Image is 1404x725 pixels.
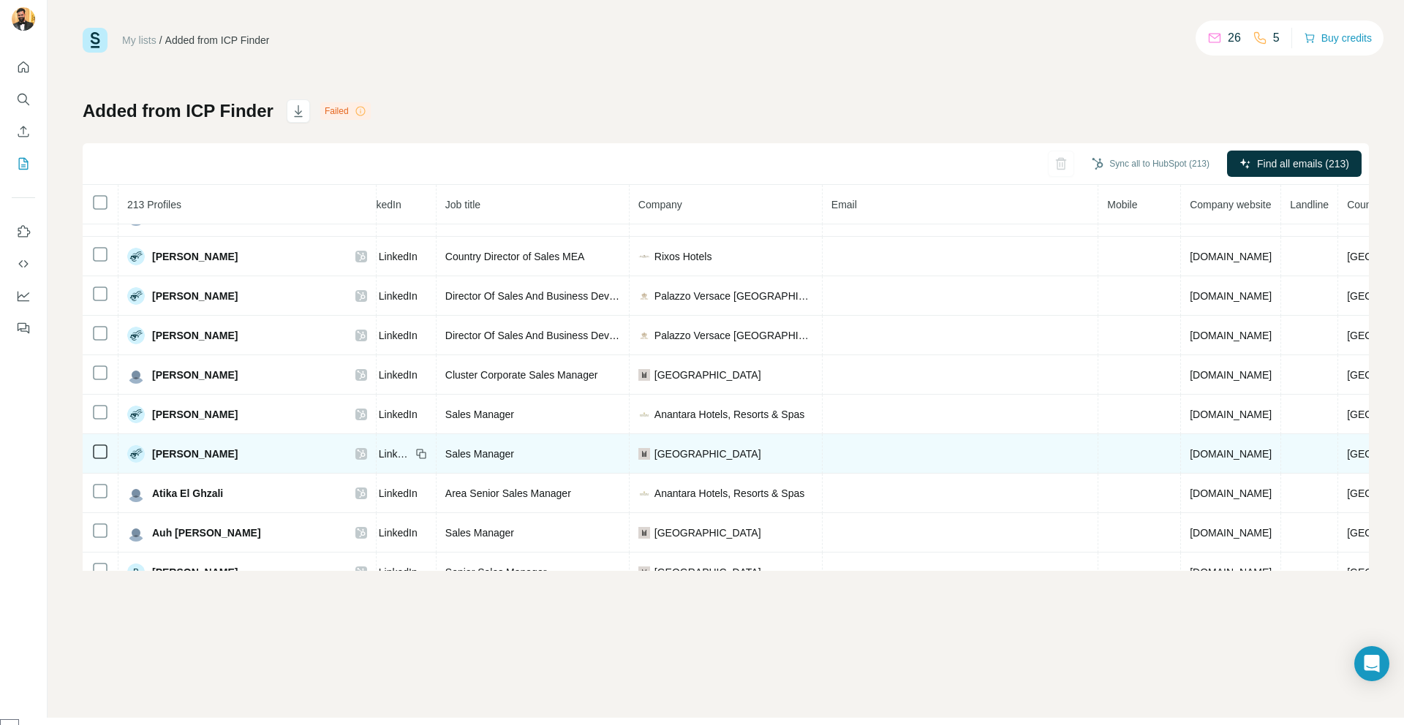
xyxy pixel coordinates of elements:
img: Avatar [127,287,145,305]
span: [DOMAIN_NAME] [1190,409,1272,420]
span: Country [1347,199,1383,210]
img: company-logo [638,527,650,539]
span: Mobile [1107,199,1137,210]
span: Anantara Hotels, Resorts & Spas [654,486,804,501]
div: Added from ICP Finder [165,33,270,48]
a: My lists [122,34,156,46]
span: 213 Profiles [127,199,181,210]
span: Country Director of Sales MEA [445,251,585,262]
img: Avatar [127,366,145,384]
span: Landline [1290,199,1329,210]
span: Palazzo Versace [GEOGRAPHIC_DATA] [654,328,813,343]
button: Use Surfe on LinkedIn [12,219,35,245]
span: Email [831,199,857,210]
span: LinkedIn [363,199,401,210]
span: Sales Manager [445,409,514,420]
div: Open Intercom Messenger [1354,646,1389,681]
span: [PERSON_NAME] [152,289,238,303]
img: company-logo [638,369,650,381]
img: company-logo [638,409,650,420]
img: Avatar [127,406,145,423]
img: company-logo [638,330,650,341]
button: Quick start [12,54,35,80]
img: Avatar [12,7,35,31]
span: [PERSON_NAME] [152,368,238,382]
span: Rixos Hotels [654,249,712,264]
span: [DOMAIN_NAME] [1190,369,1272,381]
button: Search [12,86,35,113]
span: Company [638,199,682,210]
span: Area Senior Sales Manager [445,487,571,499]
span: Director Of Sales And Business Development [445,330,652,341]
span: LinkedIn [379,407,418,422]
span: LinkedIn [379,447,411,461]
span: Sales Manager [445,448,514,460]
span: [DOMAIN_NAME] [1190,330,1272,341]
span: Auh [PERSON_NAME] [152,525,261,540]
span: [DOMAIN_NAME] [1190,566,1272,578]
span: LinkedIn [379,249,418,264]
img: company-logo [638,448,650,460]
span: [DOMAIN_NAME] [1190,527,1272,539]
p: 5 [1273,29,1280,47]
img: company-logo [638,487,650,499]
span: LinkedIn [379,486,418,501]
img: company-logo [638,290,650,302]
span: [PERSON_NAME] [152,328,238,343]
span: Director Of Sales And Business Development [445,290,652,302]
button: Sync all to HubSpot (213) [1082,153,1220,175]
span: Anantara Hotels, Resorts & Spas [654,407,804,422]
li: / [159,33,162,48]
img: Avatar [127,524,145,542]
span: [GEOGRAPHIC_DATA] [654,565,761,580]
img: Avatar [127,445,145,463]
img: Avatar [127,485,145,502]
img: Avatar [127,327,145,344]
button: Buy credits [1304,28,1372,48]
span: [DOMAIN_NAME] [1190,487,1272,499]
span: [DOMAIN_NAME] [1190,448,1272,460]
span: Atika El Ghzali [152,486,223,501]
div: B [127,563,145,581]
span: Cluster Corporate Sales Manager [445,369,598,381]
button: Find all emails (213) [1227,151,1362,177]
img: company-logo [638,566,650,578]
span: Senior Sales Manager [445,566,547,578]
button: Feedback [12,315,35,341]
img: company-logo [638,251,650,262]
div: Failed [320,102,371,120]
span: [GEOGRAPHIC_DATA] [654,447,761,461]
span: LinkedIn [379,525,418,540]
span: [DOMAIN_NAME] [1190,251,1272,262]
span: [GEOGRAPHIC_DATA] [654,525,761,540]
button: My lists [12,151,35,177]
span: Sales Manager [445,527,514,539]
span: Palazzo Versace [GEOGRAPHIC_DATA] [654,289,813,303]
img: Surfe Logo [83,28,107,53]
img: Avatar [127,248,145,265]
span: [PERSON_NAME] [152,447,238,461]
span: LinkedIn [379,289,418,303]
h1: Added from ICP Finder [83,99,273,123]
span: [PERSON_NAME] [152,249,238,264]
span: [DOMAIN_NAME] [1190,290,1272,302]
span: LinkedIn [379,565,418,580]
span: [PERSON_NAME] [152,407,238,422]
span: [PERSON_NAME] [152,565,238,580]
button: Dashboard [12,283,35,309]
p: 26 [1228,29,1241,47]
button: Enrich CSV [12,118,35,145]
span: Job title [445,199,480,210]
span: [GEOGRAPHIC_DATA] [654,368,761,382]
span: LinkedIn [379,328,418,343]
span: LinkedIn [379,368,418,382]
button: Use Surfe API [12,251,35,277]
span: Company website [1190,199,1271,210]
span: Find all emails (213) [1257,156,1349,171]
